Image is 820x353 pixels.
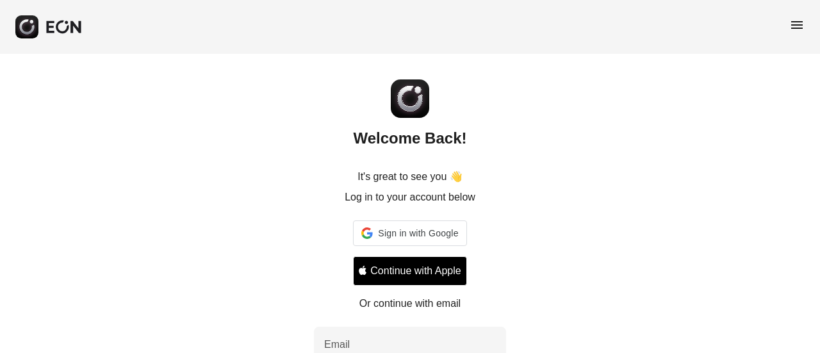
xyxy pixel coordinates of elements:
label: Email [324,337,350,352]
div: Sign in with Google [353,220,466,246]
span: menu [789,17,805,33]
p: It's great to see you 👋 [357,169,463,185]
p: Or continue with email [359,296,461,311]
span: Sign in with Google [378,226,458,241]
p: Log in to your account below [345,190,475,205]
h2: Welcome Back! [354,128,467,149]
button: Signin with apple ID [353,256,466,286]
